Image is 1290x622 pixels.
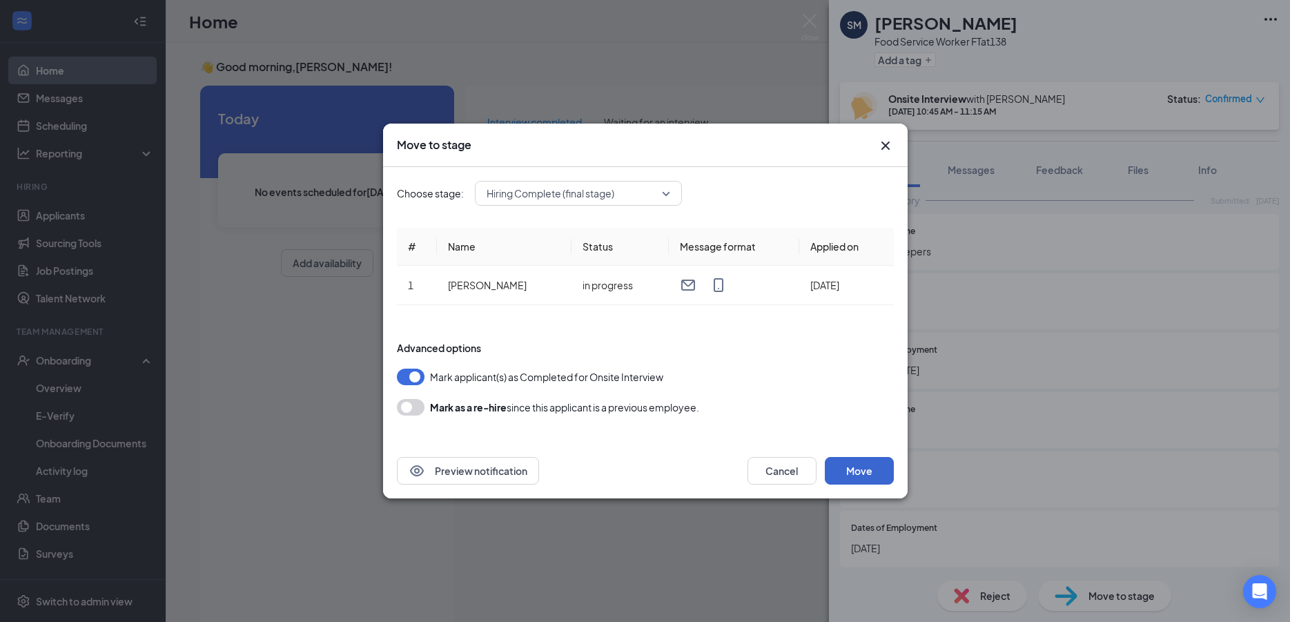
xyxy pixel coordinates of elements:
span: Mark applicant(s) as Completed for Onsite Interview [430,369,663,385]
b: Mark as a re-hire [430,401,507,414]
div: Advanced options [397,341,894,355]
span: 1 [408,279,413,291]
button: EyePreview notification [397,457,539,485]
svg: Cross [877,137,894,154]
button: Close [877,137,894,154]
div: since this applicant is a previous employee. [430,399,699,416]
svg: MobileSms [710,277,727,293]
th: Applied on [799,228,893,266]
th: Name [437,228,571,266]
div: Open Intercom Messenger [1243,575,1276,608]
td: [PERSON_NAME] [437,266,571,305]
svg: Eye [409,463,425,479]
button: Move [825,457,894,485]
svg: Email [680,277,696,293]
span: Choose stage: [397,186,464,201]
button: Cancel [747,457,817,485]
td: [DATE] [799,266,893,305]
td: in progress [571,266,668,305]
th: Message format [669,228,800,266]
th: Status [571,228,668,266]
th: # [397,228,438,266]
span: Hiring Complete (final stage) [487,183,614,204]
h3: Move to stage [397,137,471,153]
